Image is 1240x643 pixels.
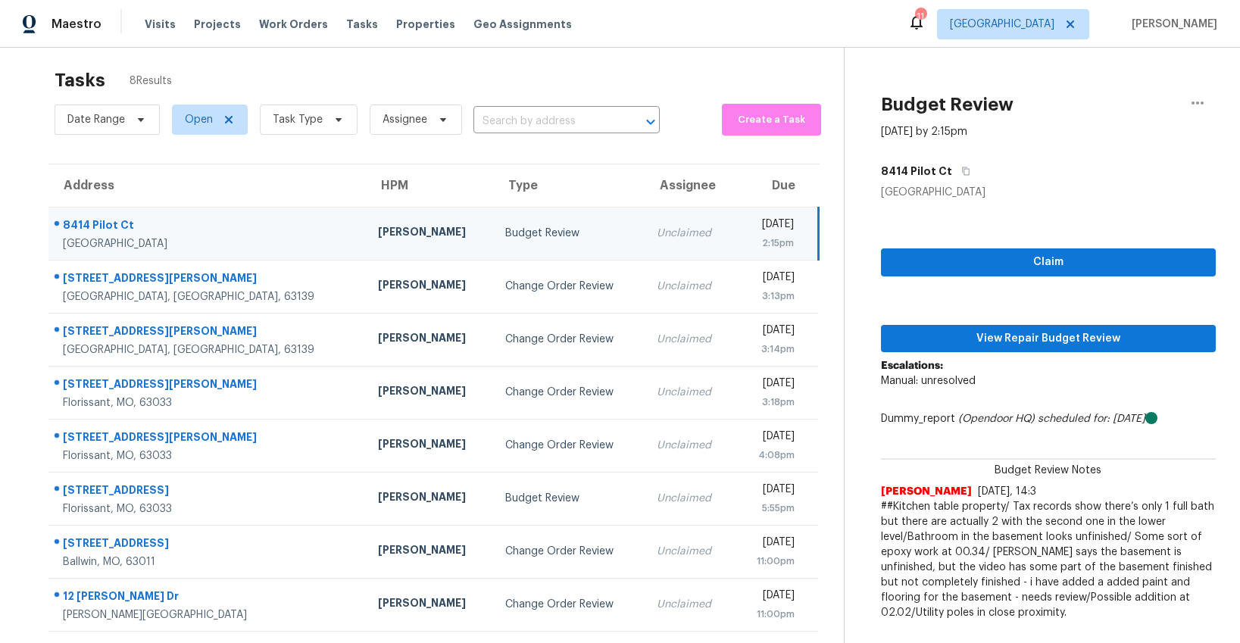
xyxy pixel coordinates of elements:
div: Unclaimed [657,438,723,453]
button: Copy Address [952,158,973,185]
div: 4:08pm [747,448,795,463]
span: Claim [893,253,1204,272]
div: 12 [PERSON_NAME] Dr [63,588,354,607]
div: Change Order Review [505,385,632,400]
input: Search by address [473,110,617,133]
div: Florissant, MO, 63033 [63,501,354,517]
span: ##Kitchen table property/ Tax records show there’s only 1 full bath but there are actually 2 with... [881,499,1216,620]
span: Work Orders [259,17,328,32]
span: Projects [194,17,241,32]
div: [GEOGRAPHIC_DATA], [GEOGRAPHIC_DATA], 63139 [63,289,354,304]
div: Change Order Review [505,597,632,612]
th: HPM [366,164,494,207]
div: Ballwin, MO, 63011 [63,554,354,570]
div: [STREET_ADDRESS] [63,482,354,501]
span: Visits [145,17,176,32]
div: Florissant, MO, 63033 [63,448,354,464]
h2: Budget Review [881,97,1014,112]
div: [PERSON_NAME] [378,436,482,455]
div: [DATE] [747,217,794,236]
div: [GEOGRAPHIC_DATA] [881,185,1216,200]
div: Unclaimed [657,544,723,559]
span: Assignee [383,112,427,127]
button: View Repair Budget Review [881,325,1216,353]
div: Change Order Review [505,438,632,453]
h5: 8414 Pilot Ct [881,164,952,179]
div: [STREET_ADDRESS][PERSON_NAME] [63,376,354,395]
button: Create a Task [722,104,821,136]
div: [PERSON_NAME] [378,489,482,508]
span: [GEOGRAPHIC_DATA] [950,17,1054,32]
div: 2:15pm [747,236,794,251]
span: Properties [396,17,455,32]
div: [PERSON_NAME][GEOGRAPHIC_DATA] [63,607,354,623]
div: [STREET_ADDRESS][PERSON_NAME] [63,429,354,448]
div: Dummy_report [881,411,1216,426]
div: [PERSON_NAME] [378,542,482,561]
div: [DATE] [747,429,795,448]
div: Unclaimed [657,226,723,241]
div: [DATE] [747,588,795,607]
div: Unclaimed [657,597,723,612]
span: Manual: unresolved [881,376,976,386]
div: 3:13pm [747,289,795,304]
div: [DATE] [747,376,795,395]
div: Budget Review [505,226,632,241]
div: Unclaimed [657,491,723,506]
b: Escalations: [881,361,943,371]
div: 3:14pm [747,342,795,357]
div: [STREET_ADDRESS] [63,535,354,554]
div: Unclaimed [657,279,723,294]
div: [STREET_ADDRESS][PERSON_NAME] [63,323,354,342]
div: [DATE] [747,482,795,501]
button: Open [640,111,661,133]
th: Address [48,164,366,207]
div: 11:00pm [747,554,795,569]
div: Budget Review [505,491,632,506]
div: 11 [915,9,926,24]
div: [PERSON_NAME] [378,224,482,243]
span: Geo Assignments [473,17,572,32]
span: Task Type [273,112,323,127]
button: Claim [881,248,1216,276]
div: 8414 Pilot Ct [63,217,354,236]
div: Florissant, MO, 63033 [63,395,354,410]
span: Open [185,112,213,127]
span: 8 Results [130,73,172,89]
div: [STREET_ADDRESS][PERSON_NAME] [63,270,354,289]
div: 3:18pm [747,395,795,410]
div: [GEOGRAPHIC_DATA] [63,236,354,251]
div: [DATE] [747,270,795,289]
th: Due [735,164,819,207]
span: View Repair Budget Review [893,329,1204,348]
div: [DATE] [747,535,795,554]
div: [PERSON_NAME] [378,595,482,614]
span: [PERSON_NAME] [1126,17,1217,32]
i: (Opendoor HQ) [958,414,1035,424]
div: [PERSON_NAME] [378,277,482,296]
div: [PERSON_NAME] [378,330,482,349]
span: Budget Review Notes [985,463,1110,478]
div: [DATE] by 2:15pm [881,124,967,139]
span: Tasks [346,19,378,30]
div: Change Order Review [505,279,632,294]
h2: Tasks [55,73,105,88]
span: Date Range [67,112,125,127]
div: [PERSON_NAME] [378,383,482,402]
div: Change Order Review [505,544,632,559]
div: [DATE] [747,323,795,342]
i: scheduled for: [DATE] [1038,414,1145,424]
div: Change Order Review [505,332,632,347]
span: Maestro [52,17,102,32]
div: 11:00pm [747,607,795,622]
th: Type [493,164,645,207]
div: Unclaimed [657,332,723,347]
div: 5:55pm [747,501,795,516]
span: [PERSON_NAME] [881,484,972,499]
div: Unclaimed [657,385,723,400]
span: [DATE], 14:3 [978,486,1036,497]
th: Assignee [645,164,735,207]
span: Create a Task [729,111,814,129]
div: [GEOGRAPHIC_DATA], [GEOGRAPHIC_DATA], 63139 [63,342,354,357]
